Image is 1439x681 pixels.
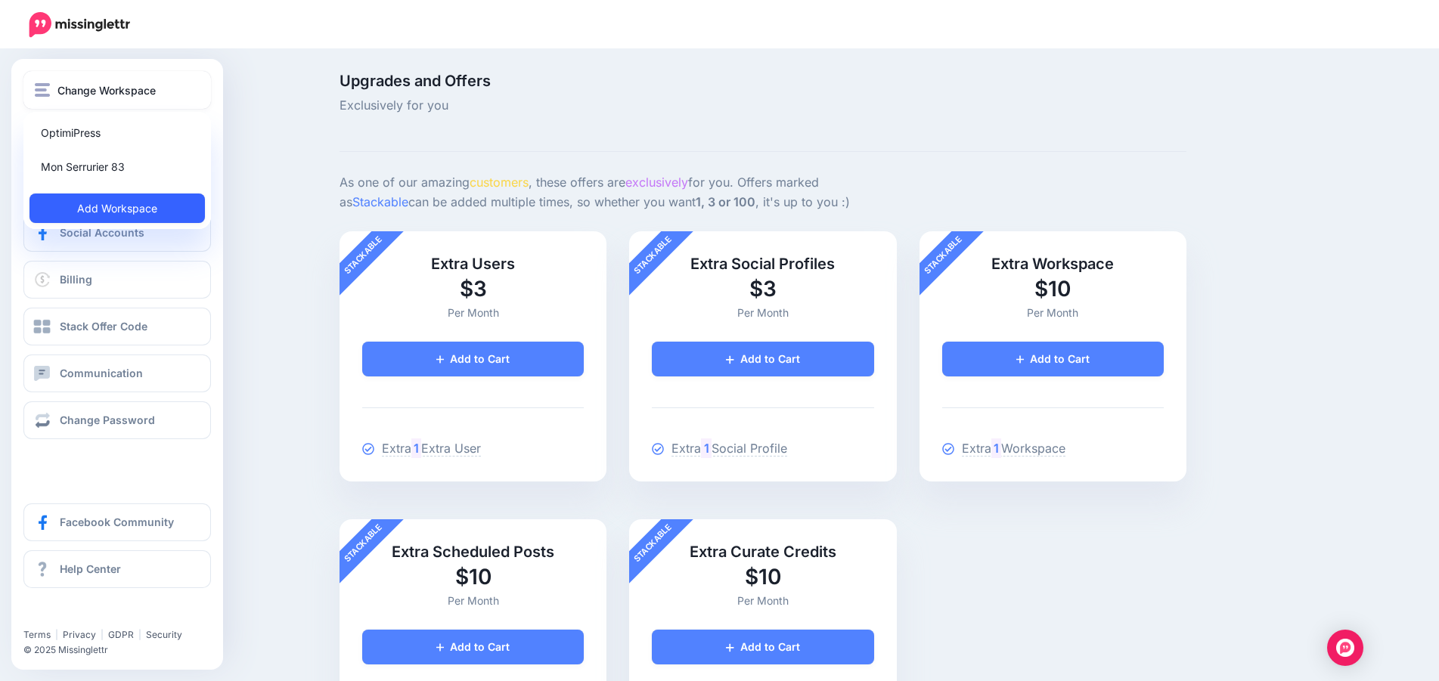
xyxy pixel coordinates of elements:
[448,594,499,607] span: Per Month
[108,629,134,640] a: GDPR
[23,629,51,640] a: Terms
[737,594,789,607] span: Per Month
[962,441,1065,457] span: Extra Workspace
[362,274,584,303] h2: $3
[942,274,1164,303] h2: $10
[138,629,141,640] span: |
[1027,306,1078,319] span: Per Month
[23,503,211,541] a: Facebook Community
[362,630,584,664] a: Add to Cart
[652,274,873,303] h2: $3
[737,306,789,319] span: Per Month
[322,502,405,585] div: Stackable
[652,630,873,664] a: Add to Cart
[23,607,138,622] iframe: Twitter Follow Button
[146,629,182,640] a: Security
[35,83,50,97] img: menu.png
[60,413,155,426] span: Change Password
[60,367,143,379] span: Communication
[23,401,211,439] a: Change Password
[101,629,104,640] span: |
[652,562,873,591] h2: $10
[23,354,211,392] a: Communication
[362,342,584,376] a: Add to Cart
[23,261,211,299] a: Billing
[322,214,405,297] div: Stackable
[362,542,584,562] h3: Extra Scheduled Posts
[942,342,1164,376] a: Add to Cart
[652,254,873,274] h3: Extra Social Profiles
[63,629,96,640] a: Privacy
[1327,630,1363,666] div: Open Intercom Messenger
[340,73,897,88] span: Upgrades and Offers
[29,193,205,223] a: Add Workspace
[340,173,897,212] p: As one of our amazing , these offers are for you. Offers marked as can be added multiple times, s...
[382,441,481,457] span: Extra Extra User
[60,562,121,575] span: Help Center
[652,342,873,376] a: Add to Cart
[991,438,1001,458] mark: 1
[60,515,174,528] span: Facebook Community
[23,71,211,109] button: Change Workspace
[942,254,1164,274] h3: Extra Workspace
[671,441,786,457] span: Extra Social Profile
[696,194,755,209] b: 1, 3 or 100
[23,642,220,658] li: © 2025 Missinglettr
[60,226,144,239] span: Social Accounts
[340,96,897,116] span: Exclusively for you
[29,152,205,181] a: Mon Serrurier 83
[352,194,408,209] span: Stackable
[23,308,211,345] a: Stack Offer Code
[23,550,211,588] a: Help Center
[29,118,205,147] a: OptimiPress
[23,214,211,252] a: Social Accounts
[701,438,711,458] mark: 1
[652,542,873,562] h3: Extra Curate Credits
[362,562,584,591] h2: $10
[60,320,147,333] span: Stack Offer Code
[901,214,985,297] div: Stackable
[612,502,695,585] div: Stackable
[625,175,688,190] span: exclusively
[448,306,499,319] span: Per Month
[57,82,156,99] span: Change Workspace
[60,273,92,286] span: Billing
[411,438,421,458] mark: 1
[362,254,584,274] h3: Extra Users
[470,175,529,190] span: customers
[55,629,58,640] span: |
[612,214,695,297] div: Stackable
